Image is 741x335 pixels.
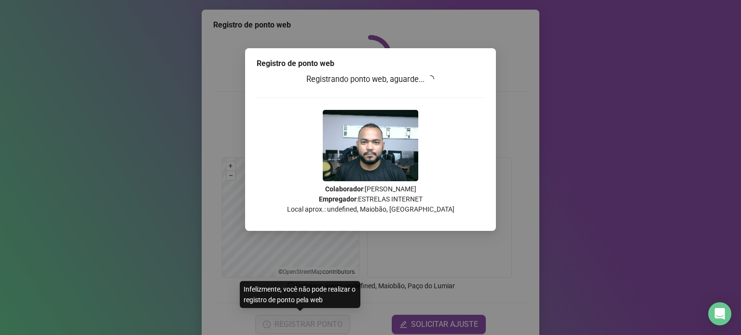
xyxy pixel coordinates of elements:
div: Open Intercom Messenger [708,302,731,325]
span: loading [426,75,434,83]
strong: Colaborador [325,185,363,193]
div: Registro de ponto web [257,58,484,69]
div: Infelizmente, você não pode realizar o registro de ponto pela web [240,281,360,308]
strong: Empregador [319,195,357,203]
img: Z [323,110,418,181]
p: : [PERSON_NAME] : ESTRELAS INTERNET Local aprox.: undefined, Maiobão, [GEOGRAPHIC_DATA] [257,184,484,214]
h3: Registrando ponto web, aguarde... [257,73,484,86]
